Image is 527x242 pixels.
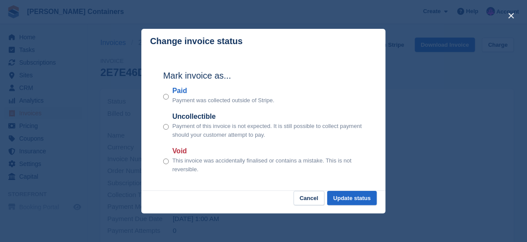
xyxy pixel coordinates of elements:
p: Change invoice status [150,36,243,46]
p: Payment was collected outside of Stripe. [172,96,274,105]
button: Cancel [294,191,325,205]
button: close [504,9,518,23]
label: Uncollectible [172,111,364,122]
button: Update status [327,191,377,205]
label: Void [172,146,364,156]
p: Payment of this invoice is not expected. It is still possible to collect payment should your cust... [172,122,364,139]
p: This invoice was accidentally finalised or contains a mistake. This is not reversible. [172,156,364,173]
label: Paid [172,86,274,96]
h2: Mark invoice as... [163,69,364,82]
